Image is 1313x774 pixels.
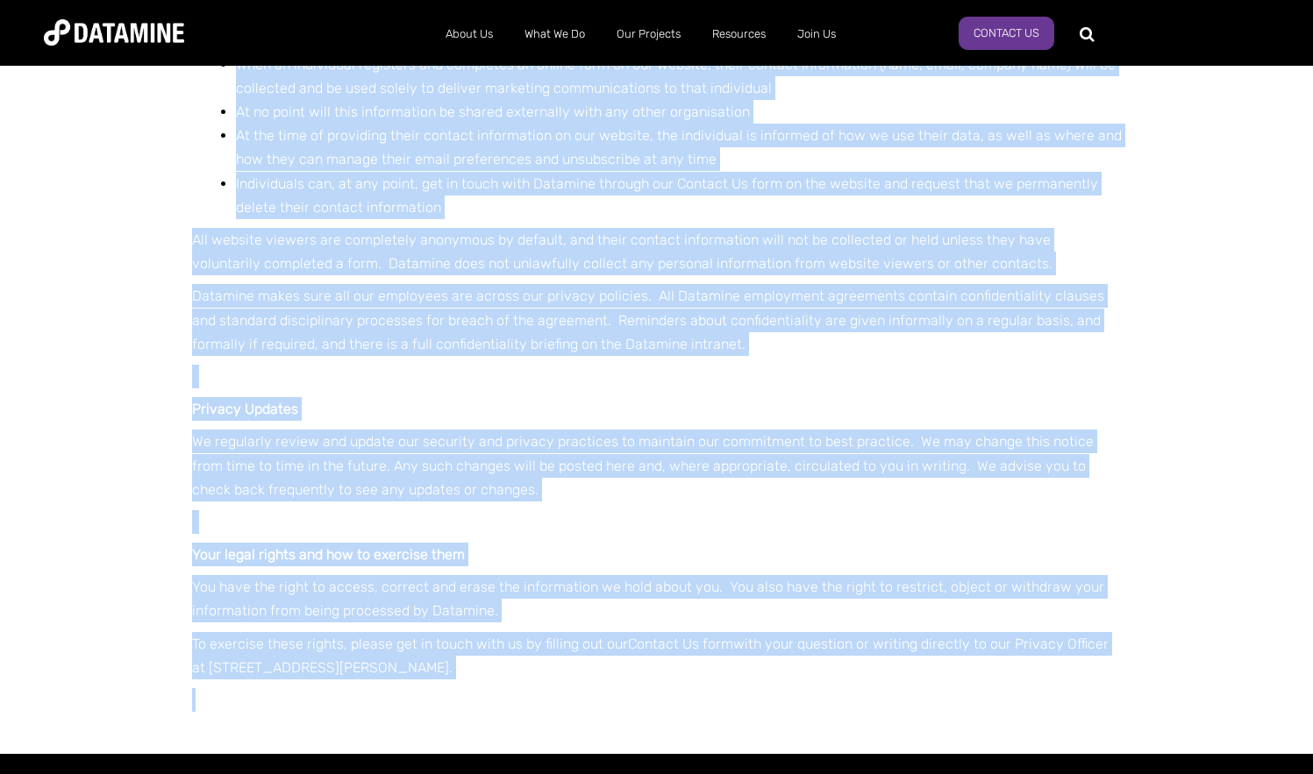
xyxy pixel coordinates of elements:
[192,575,1122,622] p: You have the right to access, correct and erase the information we hold about you. You also have ...
[781,11,852,57] a: Join Us
[192,430,1122,501] p: We regularly review and update our security and privacy practices to maintain our commitment to b...
[44,19,184,46] img: Datamine
[601,11,696,57] a: Our Projects
[430,11,509,57] a: About Us
[236,172,1122,219] p: Individuals can, at any point, get in touch with Datamine through our Contact Us form on the webs...
[192,546,465,563] strong: Your legal rights and how to exercise them
[192,632,1122,679] p: To exercise these rights, please get in touch with us by filling out our with your question or wr...
[628,636,733,652] a: Contact Us form
[192,228,1122,275] p: All website viewers are completely anonymous by default, and their contact information will not b...
[696,11,781,57] a: Resources
[192,401,298,417] strong: Privacy Updates
[509,11,601,57] a: What We Do
[236,100,1122,124] li: At no point will this information be shared externally with any other organisation
[236,124,1122,171] li: At the time of providing their contact information on our website, the individual is informed of ...
[192,284,1122,356] p: Datamine makes sure all our employees are across our privacy policies. All Datamine employment ag...
[236,53,1122,100] li: When an individual registers and completes an online form on our website, their contact informati...
[959,17,1054,50] a: Contact Us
